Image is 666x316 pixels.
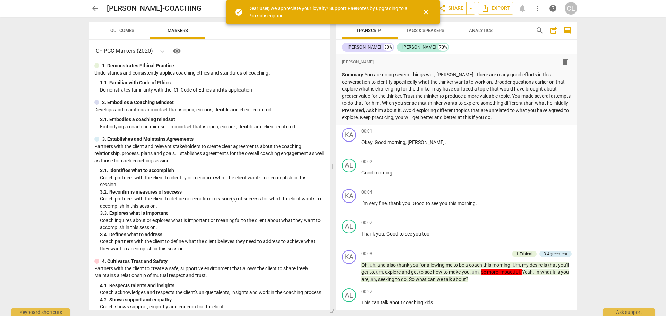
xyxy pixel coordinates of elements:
[100,231,325,238] div: 3. 4. Defines what to address
[370,276,376,282] span: Filler word
[100,282,325,289] div: 4. 1. Respects talents and insights
[413,231,422,237] span: you
[556,269,561,275] span: is
[444,276,453,282] span: talk
[376,269,383,275] span: Filler word
[479,269,481,275] span: ,
[361,200,369,206] span: I'm
[342,220,356,233] div: Change speaker
[397,262,410,268] span: thank
[342,128,356,142] div: Change speaker
[465,262,469,268] span: a
[565,2,577,15] button: CL
[422,8,430,16] span: close
[603,308,655,316] div: Ask support
[100,123,325,130] p: Embodying a coaching mindset - a mindset that is open, curious, flexible and client-centered.
[11,308,70,316] div: Keyboard shortcuts
[535,269,540,275] span: In
[466,2,475,15] button: Sharing summary
[402,44,436,51] div: [PERSON_NAME]
[100,210,325,217] div: 3. 3. Explores what is important
[492,262,510,268] span: morning
[100,238,325,252] p: Coach partners with the client to define what the client believes they need to address to achieve...
[476,200,477,206] span: .
[100,116,325,123] div: 2. 1. Embodies a coaching mindset
[361,289,372,295] span: 00:27
[377,262,387,268] span: and
[384,44,393,51] div: 30%
[169,45,182,57] a: Help
[408,139,445,145] span: [PERSON_NAME]
[361,139,372,145] span: Okay
[438,44,448,51] div: 70%
[470,269,472,275] span: ,
[413,200,426,206] span: Good
[389,200,402,206] span: thank
[91,4,99,12] span: arrow_back
[429,231,431,237] span: .
[439,200,449,206] span: you
[372,300,381,305] span: can
[361,300,372,305] span: This
[348,44,381,51] div: [PERSON_NAME]
[402,200,410,206] span: you
[425,269,433,275] span: see
[516,251,532,257] div: 1.Ethical
[100,303,325,310] p: Coach shows support, empathy and concern for the client
[520,262,522,268] span: ,
[469,262,483,268] span: coach
[390,300,403,305] span: about
[410,262,419,268] span: you
[100,289,325,296] p: Coach acknowledges and respects the client's unique talents, insights and work in the coaching pr...
[110,28,134,33] span: Outcomes
[562,25,573,36] button: Show/Hide comments
[458,200,476,206] span: morning
[361,220,372,226] span: 00:07
[168,28,188,33] span: Markers
[549,26,558,35] span: post_add
[100,296,325,304] div: 4. 2. Shows support and empathy
[547,2,559,15] a: Help
[387,200,389,206] span: ,
[544,251,567,257] div: 3.Agreement
[361,276,368,282] span: are
[418,4,434,20] button: Close
[100,167,325,174] div: 3. 1. Identifies what to accomplish
[481,4,510,12] span: Export
[405,139,408,145] span: ,
[100,174,325,188] p: Coach partners with the client to identify or reconfirm what the client wants to accomplish in th...
[422,231,429,237] span: too
[395,276,401,282] span: to
[107,4,202,13] h2: [PERSON_NAME]-COACHING
[520,269,522,275] span: .
[449,269,462,275] span: make
[361,189,372,195] span: 00:04
[356,28,383,33] span: Transcript
[522,262,530,268] span: my
[533,4,542,12] span: more_vert
[561,269,569,275] span: you
[446,262,453,268] span: me
[406,28,444,33] span: Tags & Speakers
[375,262,377,268] span: ,
[401,276,407,282] span: do
[419,269,425,275] span: to
[375,139,387,145] span: Good
[510,262,513,268] span: .
[453,262,459,268] span: to
[548,262,558,268] span: that
[438,4,463,12] span: Share
[368,262,370,268] span: ,
[370,262,375,268] span: Filler word
[487,269,499,275] span: more
[407,276,409,282] span: .
[561,58,570,66] span: delete
[548,25,559,36] button: Add summary
[533,269,535,275] span: .
[522,269,533,275] span: Yeah
[94,143,325,164] p: Partners with the client and relevant stakeholders to create clear agreements about the coaching ...
[100,86,325,94] p: Demonstrates familiarity with the ICF Code of Ethics and its application.
[386,231,399,237] span: Good
[374,269,376,275] span: ,
[385,269,402,275] span: explore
